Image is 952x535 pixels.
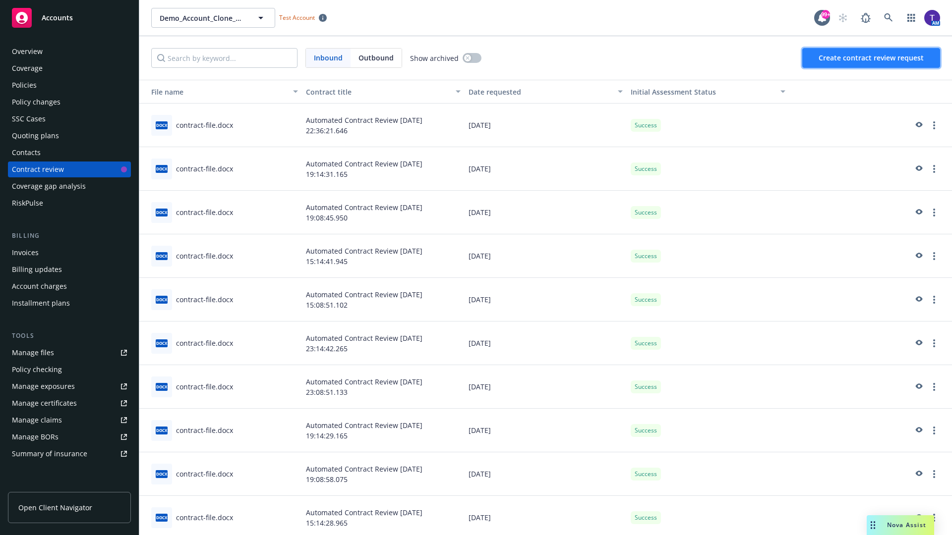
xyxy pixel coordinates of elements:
span: docx [156,470,168,478]
a: Policies [8,77,131,93]
span: Success [635,295,657,304]
span: Success [635,470,657,479]
div: Manage exposures [12,378,75,394]
span: Success [635,339,657,348]
a: more [928,294,940,306]
a: preview [912,294,924,306]
a: Accounts [8,4,131,32]
span: docx [156,383,168,390]
a: more [928,425,940,436]
a: Search [879,8,898,28]
div: Policy changes [12,94,60,110]
div: Manage files [12,345,54,361]
a: Manage exposures [8,378,131,394]
a: preview [912,163,924,175]
span: docx [156,165,168,172]
span: Success [635,252,657,261]
div: [DATE] [465,409,627,452]
a: Coverage gap analysis [8,178,131,194]
a: preview [912,512,924,524]
a: Installment plans [8,295,131,311]
span: docx [156,427,168,434]
div: Summary of insurance [12,446,87,462]
span: Accounts [42,14,73,22]
a: Manage claims [8,412,131,428]
div: [DATE] [465,104,627,147]
span: Initial Assessment Status [631,87,716,97]
div: Automated Contract Review [DATE] 19:08:58.075 [302,452,465,496]
span: Create contract review request [819,53,924,62]
div: Analytics hub [8,481,131,491]
div: Automated Contract Review [DATE] 19:14:29.165 [302,409,465,452]
span: docx [156,121,168,129]
span: Test Account [275,12,331,23]
a: more [928,468,940,480]
a: preview [912,468,924,480]
a: Invoices [8,245,131,261]
span: docx [156,339,168,347]
a: Quoting plans [8,128,131,144]
a: more [928,119,940,131]
div: [DATE] [465,321,627,365]
div: [DATE] [465,147,627,191]
a: Coverage [8,60,131,76]
span: docx [156,209,168,216]
a: preview [912,119,924,131]
a: Billing updates [8,262,131,277]
div: RiskPulse [12,195,43,211]
div: Drag to move [867,515,879,535]
a: SSC Cases [8,111,131,127]
a: Start snowing [833,8,853,28]
a: Contacts [8,145,131,160]
a: Manage BORs [8,429,131,445]
div: Contract review [12,161,64,177]
div: Policy checking [12,362,62,377]
a: more [928,381,940,393]
div: contract-file.docx [176,207,233,217]
span: Success [635,208,657,217]
a: Switch app [901,8,921,28]
a: RiskPulse [8,195,131,211]
div: Billing updates [12,262,62,277]
span: docx [156,252,168,260]
span: Success [635,121,657,130]
div: [DATE] [465,191,627,234]
a: Policy changes [8,94,131,110]
a: Summary of insurance [8,446,131,462]
span: Test Account [279,13,315,22]
a: Account charges [8,278,131,294]
div: Automated Contract Review [DATE] 19:08:45.950 [302,191,465,234]
div: contract-file.docx [176,251,233,261]
div: 99+ [821,8,830,17]
span: Demo_Account_Clone_QA_CR_Tests_Client [160,13,245,23]
div: Policies [12,77,37,93]
a: Manage files [8,345,131,361]
a: Overview [8,44,131,59]
a: preview [912,250,924,262]
div: contract-file.docx [176,294,233,305]
div: Automated Contract Review [DATE] 15:08:51.102 [302,278,465,321]
a: preview [912,207,924,218]
span: Inbound [314,53,343,63]
span: docx [156,296,168,303]
a: Manage certificates [8,395,131,411]
div: contract-file.docx [176,425,233,435]
span: Success [635,382,657,391]
div: Manage certificates [12,395,77,411]
div: [DATE] [465,452,627,496]
a: more [928,512,940,524]
div: Tools [8,331,131,341]
button: Date requested [465,80,627,104]
a: Report a Bug [856,8,876,28]
span: Success [635,164,657,173]
span: Inbound [306,49,351,67]
div: Automated Contract Review [DATE] 22:36:21.646 [302,104,465,147]
div: SSC Cases [12,111,46,127]
a: more [928,207,940,218]
span: Success [635,513,657,522]
a: preview [912,337,924,349]
div: Manage claims [12,412,62,428]
div: contract-file.docx [176,163,233,174]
